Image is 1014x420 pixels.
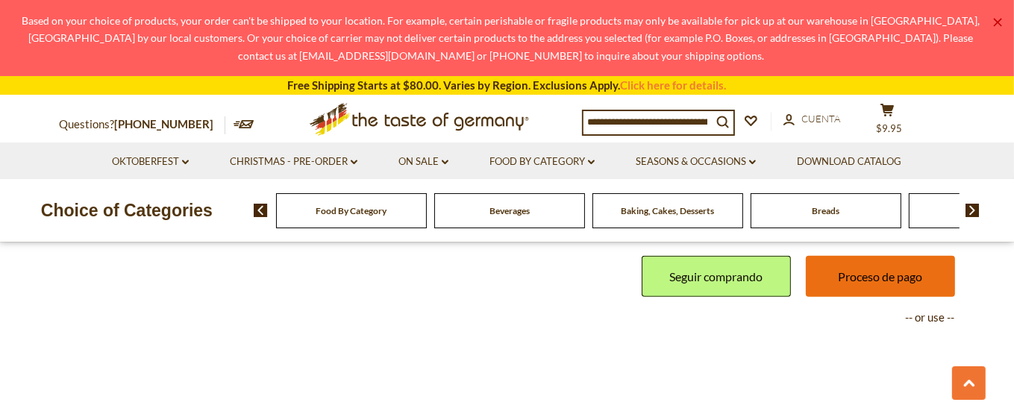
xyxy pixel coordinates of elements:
a: Download Catalog [797,154,901,170]
button: $9.95 [866,103,910,140]
a: Click here for details. [621,78,727,92]
a: [PHONE_NUMBER] [115,117,214,131]
p: Questions? [60,115,225,134]
a: Baking, Cakes, Desserts [621,205,714,216]
a: Food By Category [489,154,595,170]
a: Cuenta [783,111,841,128]
a: Beverages [489,205,530,216]
span: Cuenta [802,113,841,125]
span: $9.95 [876,122,902,134]
p: -- or use -- [642,308,955,327]
a: Christmas - PRE-ORDER [230,154,357,170]
a: Breads [812,205,839,216]
a: Seguir comprando [642,256,791,297]
a: Food By Category [316,205,386,216]
img: previous arrow [254,204,268,217]
a: Proceso de pago [806,256,955,297]
a: Oktoberfest [112,154,189,170]
a: On Sale [398,154,448,170]
a: Seasons & Occasions [636,154,756,170]
div: Based on your choice of products, your order can't be shipped to your location. For example, cert... [12,12,990,64]
img: next arrow [966,204,980,217]
a: × [993,18,1002,27]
